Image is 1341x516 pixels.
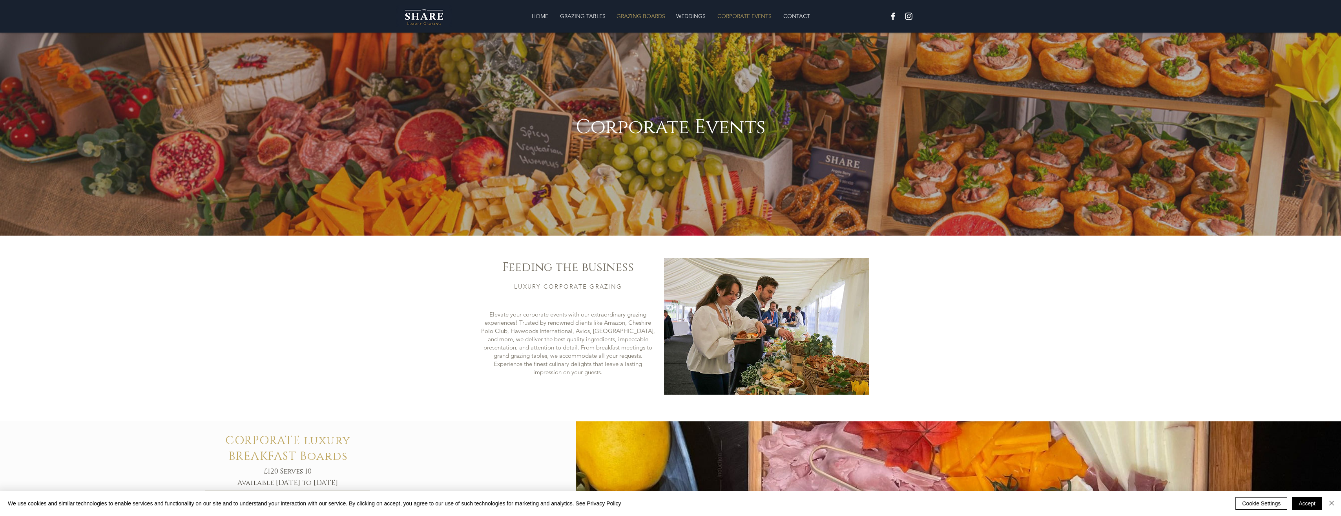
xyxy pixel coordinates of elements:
[264,467,312,476] span: £120 Serves 10
[525,8,554,24] a: HOME
[396,5,452,27] img: Share Luxury Grazing Logo.png
[8,500,621,507] span: We use cookies and similar technologies to enable services and functionality on our site and to u...
[777,8,816,24] a: CONTACT
[556,8,609,24] p: GRAZING TABLES
[576,114,766,141] span: Corporate Events
[514,283,622,290] span: LUXURY CORPORATE GRAZING
[1327,498,1336,508] img: Close
[225,433,350,464] span: CORPORATE luxury BREAKFAST Boards
[1235,497,1287,510] button: Cookie Settings
[481,310,655,376] p: Elevate your corporate events with our extraordinary grazing experiences! Trusted by renowned cli...
[670,8,712,24] a: WEDDINGS
[712,8,777,24] a: CORPORATE EVENTS
[479,8,863,24] nav: Site
[613,8,669,24] p: GRAZING BOARDS
[611,8,670,24] a: GRAZING BOARDS
[779,8,814,24] p: CONTACT
[664,258,869,395] img: Corporate People
[1304,479,1341,516] iframe: Wix Chat
[904,11,914,21] img: White Instagram Icon
[576,500,621,507] a: See Privacy Policy
[888,11,898,21] img: White Facebook Icon
[502,260,634,275] span: Feeding the business
[528,8,552,24] p: HOME
[1292,497,1322,510] button: Accept
[237,478,338,488] span: Available [DATE] to [DATE]
[672,8,710,24] p: WEDDINGS
[713,8,775,24] p: CORPORATE EVENTS
[554,8,611,24] a: GRAZING TABLES
[888,11,914,21] ul: Social Bar
[1327,497,1336,510] button: Close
